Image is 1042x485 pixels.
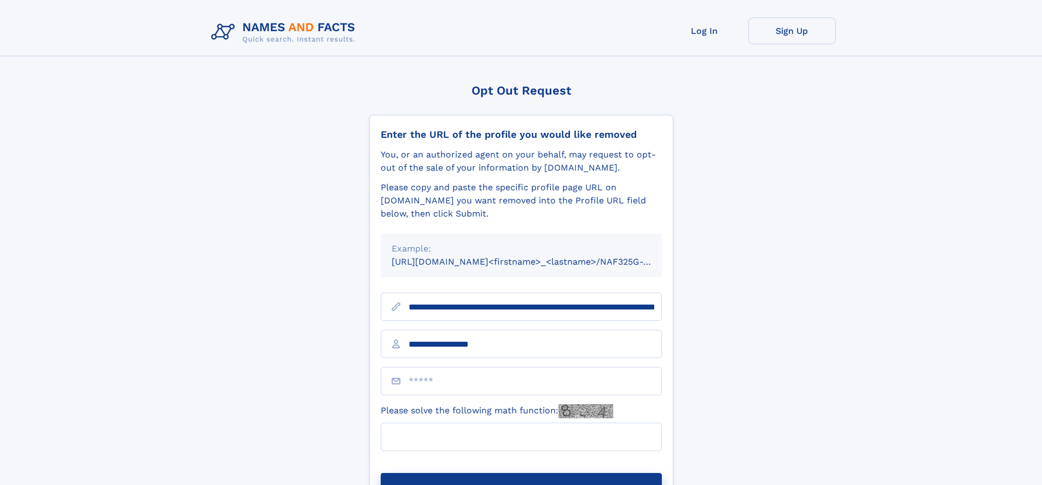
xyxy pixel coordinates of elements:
[748,17,836,44] a: Sign Up
[381,148,662,174] div: You, or an authorized agent on your behalf, may request to opt-out of the sale of your informatio...
[661,17,748,44] a: Log In
[381,128,662,141] div: Enter the URL of the profile you would like removed
[369,84,673,97] div: Opt Out Request
[392,256,683,267] small: [URL][DOMAIN_NAME]<firstname>_<lastname>/NAF325G-xxxxxxxx
[381,181,662,220] div: Please copy and paste the specific profile page URL on [DOMAIN_NAME] you want removed into the Pr...
[207,17,364,47] img: Logo Names and Facts
[381,404,613,418] label: Please solve the following math function:
[392,242,651,255] div: Example:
